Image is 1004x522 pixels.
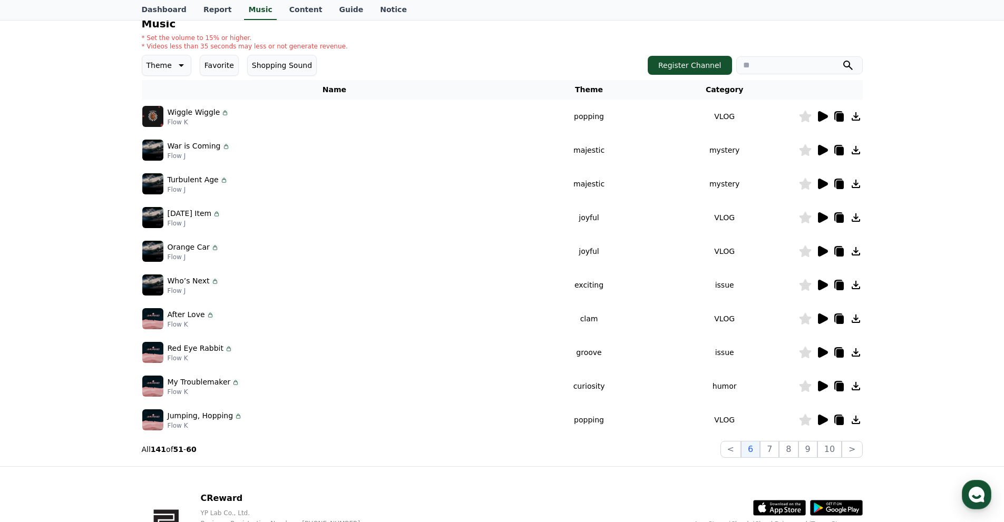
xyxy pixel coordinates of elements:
td: majestic [527,167,651,201]
p: Flow J [168,152,230,160]
h4: Music [142,18,863,29]
p: Flow J [168,253,219,261]
p: Flow K [168,118,230,126]
img: music [142,409,163,430]
button: Favorite [200,55,239,76]
p: * Set the volume to 15% or higher. [142,34,348,42]
td: popping [527,100,651,133]
a: Home [3,334,70,360]
span: Settings [156,350,182,358]
td: majestic [527,133,651,167]
img: music [142,308,163,329]
p: Red Eye Rabbit [168,343,223,354]
p: [DATE] Item [168,208,212,219]
strong: 60 [186,445,196,454]
th: Name [142,80,528,100]
button: 9 [798,441,817,458]
button: 6 [741,441,760,458]
td: curiosity [527,369,651,403]
p: Flow J [168,185,228,194]
td: popping [527,403,651,437]
th: Theme [527,80,651,100]
img: music [142,173,163,194]
th: Category [651,80,798,100]
p: Flow K [168,388,240,396]
td: issue [651,336,798,369]
strong: 141 [151,445,166,454]
p: YP Lab Co., Ltd. [200,509,377,517]
img: music [142,241,163,262]
p: Flow J [168,287,219,295]
td: VLOG [651,403,798,437]
span: Home [27,350,45,358]
td: groove [527,336,651,369]
p: War is Coming [168,141,221,152]
p: Flow K [168,320,215,329]
p: Theme [147,58,172,73]
p: All of - [142,444,197,455]
span: Messages [87,350,119,359]
td: VLOG [651,302,798,336]
td: joyful [527,234,651,268]
p: Jumping, Hopping [168,410,233,421]
button: Theme [142,55,191,76]
td: exciting [527,268,651,302]
td: issue [651,268,798,302]
a: Messages [70,334,136,360]
p: My Troublemaker [168,377,231,388]
button: < [720,441,741,458]
p: After Love [168,309,205,320]
img: music [142,376,163,397]
strong: 51 [173,445,183,454]
img: music [142,140,163,161]
td: mystery [651,133,798,167]
td: mystery [651,167,798,201]
p: CReward [200,492,377,505]
button: 8 [779,441,798,458]
p: Wiggle Wiggle [168,107,220,118]
img: music [142,106,163,127]
button: Register Channel [648,56,732,75]
td: joyful [527,201,651,234]
td: VLOG [651,100,798,133]
a: Settings [136,334,202,360]
p: Turbulent Age [168,174,219,185]
img: music [142,342,163,363]
td: VLOG [651,234,798,268]
p: * Videos less than 35 seconds may less or not generate revenue. [142,42,348,51]
img: music [142,274,163,296]
img: music [142,207,163,228]
button: 7 [760,441,779,458]
p: Flow K [168,354,233,362]
button: Shopping Sound [247,55,317,76]
p: Who’s Next [168,275,210,287]
button: > [842,441,862,458]
td: clam [527,302,651,336]
button: 10 [817,441,842,458]
td: VLOG [651,201,798,234]
p: Flow K [168,421,243,430]
p: Flow J [168,219,221,228]
td: humor [651,369,798,403]
p: Orange Car [168,242,210,253]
